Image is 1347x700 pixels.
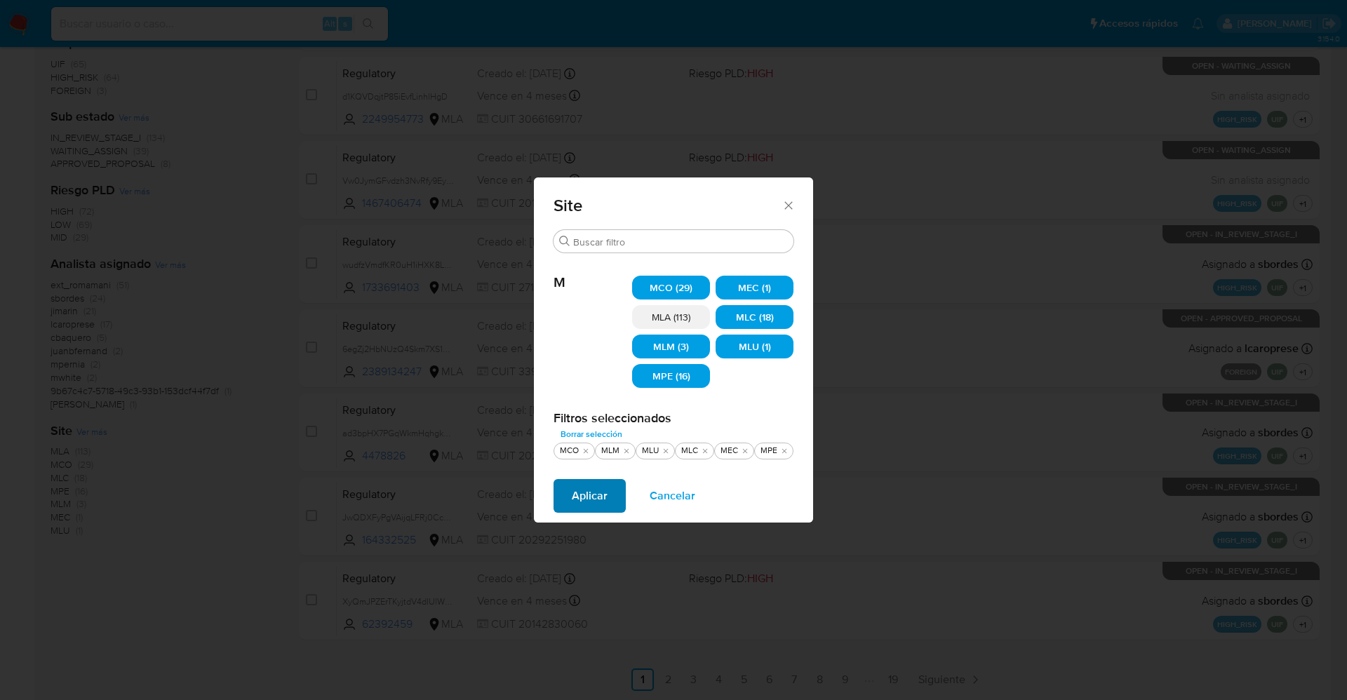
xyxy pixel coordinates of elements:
[652,310,690,324] span: MLA (113)
[632,305,710,329] div: MLA (113)
[554,479,626,513] button: Aplicar
[739,339,771,354] span: MLU (1)
[554,253,632,291] span: M
[573,236,788,248] input: Buscar filtro
[652,369,690,383] span: MPE (16)
[639,445,662,457] div: MLU
[650,480,695,511] span: Cancelar
[650,281,692,295] span: MCO (29)
[632,276,710,299] div: MCO (29)
[557,445,582,457] div: MCO
[554,197,782,214] span: Site
[699,445,711,457] button: quitar MLC
[632,335,710,358] div: MLM (3)
[716,335,793,358] div: MLU (1)
[653,339,689,354] span: MLM (3)
[554,410,793,426] h2: Filtros seleccionados
[718,445,741,457] div: MEC
[739,445,751,457] button: quitar MEC
[779,445,790,457] button: quitar MPE
[716,276,793,299] div: MEC (1)
[561,427,622,441] span: Borrar selección
[572,480,608,511] span: Aplicar
[580,445,591,457] button: quitar MCO
[631,479,713,513] button: Cancelar
[598,445,622,457] div: MLM
[660,445,671,457] button: quitar MLU
[632,364,710,388] div: MPE (16)
[782,198,794,211] button: Cerrar
[554,426,629,443] button: Borrar selección
[736,310,774,324] span: MLC (18)
[621,445,632,457] button: quitar MLM
[559,236,570,247] button: Buscar
[678,445,701,457] div: MLC
[738,281,771,295] span: MEC (1)
[758,445,780,457] div: MPE
[716,305,793,329] div: MLC (18)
